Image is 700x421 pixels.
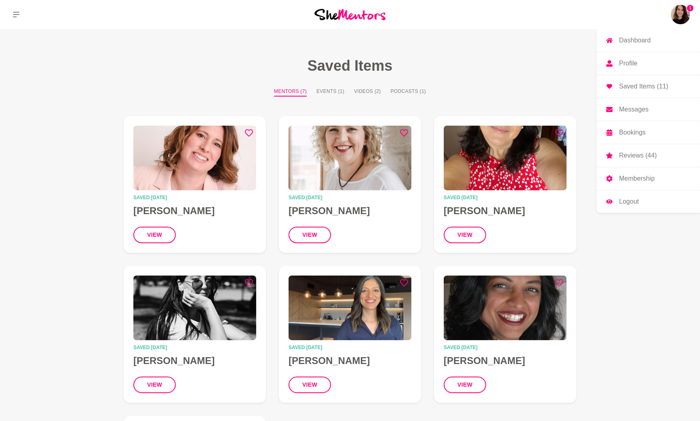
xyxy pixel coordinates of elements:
[444,126,567,190] img: Rosemary Manzini
[619,37,651,44] p: Dashboard
[597,29,700,52] a: Dashboard
[619,106,649,113] p: Messages
[314,9,386,20] img: She Mentors Logo
[597,121,700,144] a: Bookings
[444,355,567,367] h4: [PERSON_NAME]
[133,195,256,200] time: Saved [DATE]
[133,276,256,340] img: Amelia Theodorakis
[444,205,567,217] h4: [PERSON_NAME]
[354,88,381,97] button: Videos (2)
[444,195,567,200] time: Saved [DATE]
[279,266,421,403] a: Amy CunliffeSaved [DATE][PERSON_NAME]view
[289,195,411,200] time: Saved [DATE]
[124,266,266,403] a: Amelia TheodorakisSaved [DATE][PERSON_NAME]view
[289,126,411,190] img: Deborah Daly
[133,377,176,393] button: view
[597,144,700,167] a: Reviews (44)
[124,116,266,253] a: Amanda GreenmanSaved [DATE][PERSON_NAME]view
[671,5,690,24] a: Ali Adey1DashboardProfileSaved Items (11)MessagesBookingsReviews (44)MembershipLogout
[289,205,411,217] h4: [PERSON_NAME]
[279,116,421,253] a: Deborah DalySaved [DATE][PERSON_NAME]view
[274,88,307,97] button: Mentors (7)
[444,377,486,393] button: view
[289,377,331,393] button: view
[444,227,486,243] button: view
[133,345,256,350] time: Saved [DATE]
[619,175,655,182] p: Membership
[619,129,646,136] p: Bookings
[289,276,411,340] img: Amy Cunliffe
[619,60,637,67] p: Profile
[133,355,256,367] h4: [PERSON_NAME]
[619,198,639,205] p: Logout
[133,126,256,190] img: Amanda Greenman
[289,355,411,367] h4: [PERSON_NAME]
[289,345,411,350] time: Saved [DATE]
[434,116,576,253] a: Rosemary ManziniSaved [DATE][PERSON_NAME]view
[671,5,690,24] img: Ali Adey
[104,57,596,75] h1: Saved Items
[390,88,426,97] button: Podcasts (1)
[316,88,344,97] button: Events (1)
[597,75,700,98] a: Saved Items (11)
[434,266,576,403] a: Dina CooperSaved [DATE][PERSON_NAME]view
[133,205,256,217] h4: [PERSON_NAME]
[289,227,331,243] button: view
[597,98,700,121] a: Messages
[597,52,700,75] a: Profile
[687,5,694,11] span: 1
[619,152,657,159] p: Reviews (44)
[444,276,567,340] img: Dina Cooper
[133,227,176,243] button: view
[619,83,668,90] p: Saved Items (11)
[444,345,567,350] time: Saved [DATE]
